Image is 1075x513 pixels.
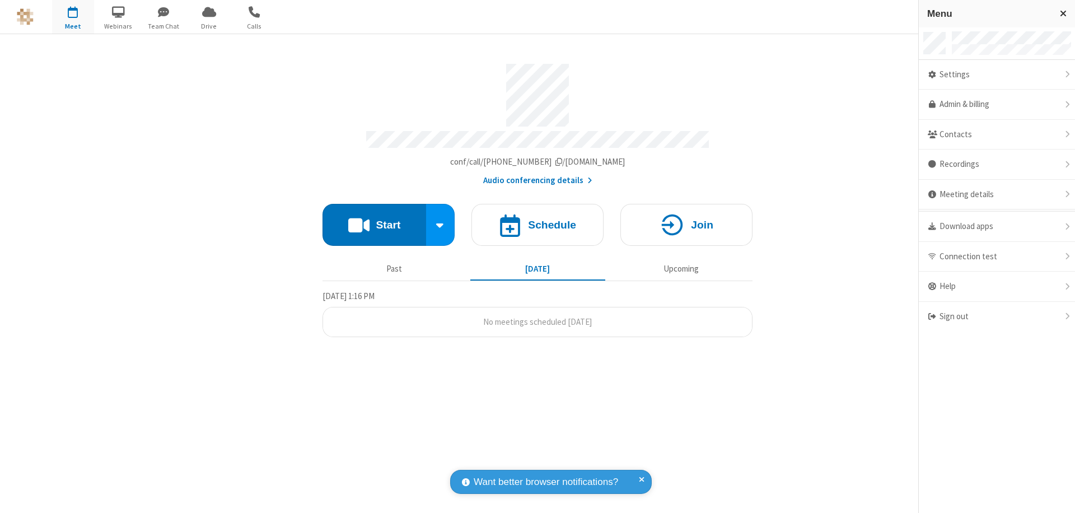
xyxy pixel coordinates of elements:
div: Settings [919,60,1075,90]
img: QA Selenium DO NOT DELETE OR CHANGE [17,8,34,25]
span: Calls [233,21,275,31]
span: [DATE] 1:16 PM [322,291,375,301]
section: Account details [322,55,752,187]
button: Upcoming [614,258,749,279]
button: Copy my meeting room linkCopy my meeting room link [450,156,625,169]
button: Start [322,204,426,246]
span: Team Chat [143,21,185,31]
div: Contacts [919,120,1075,150]
button: [DATE] [470,258,605,279]
div: Start conference options [426,204,455,246]
div: Help [919,272,1075,302]
button: Join [620,204,752,246]
span: Webinars [97,21,139,31]
h4: Schedule [528,220,576,230]
button: Audio conferencing details [483,174,592,187]
h3: Menu [927,8,1050,19]
span: No meetings scheduled [DATE] [483,316,592,327]
span: Want better browser notifications? [474,475,618,489]
div: Connection test [919,242,1075,272]
div: Download apps [919,212,1075,242]
iframe: Chat [1047,484,1067,505]
button: Past [327,258,462,279]
a: Admin & billing [919,90,1075,120]
h4: Join [691,220,713,230]
div: Meeting details [919,180,1075,210]
span: Copy my meeting room link [450,156,625,167]
span: Drive [188,21,230,31]
section: Today's Meetings [322,290,752,338]
div: Sign out [919,302,1075,332]
span: Meet [52,21,94,31]
button: Schedule [471,204,604,246]
h4: Start [376,220,400,230]
div: Recordings [919,150,1075,180]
